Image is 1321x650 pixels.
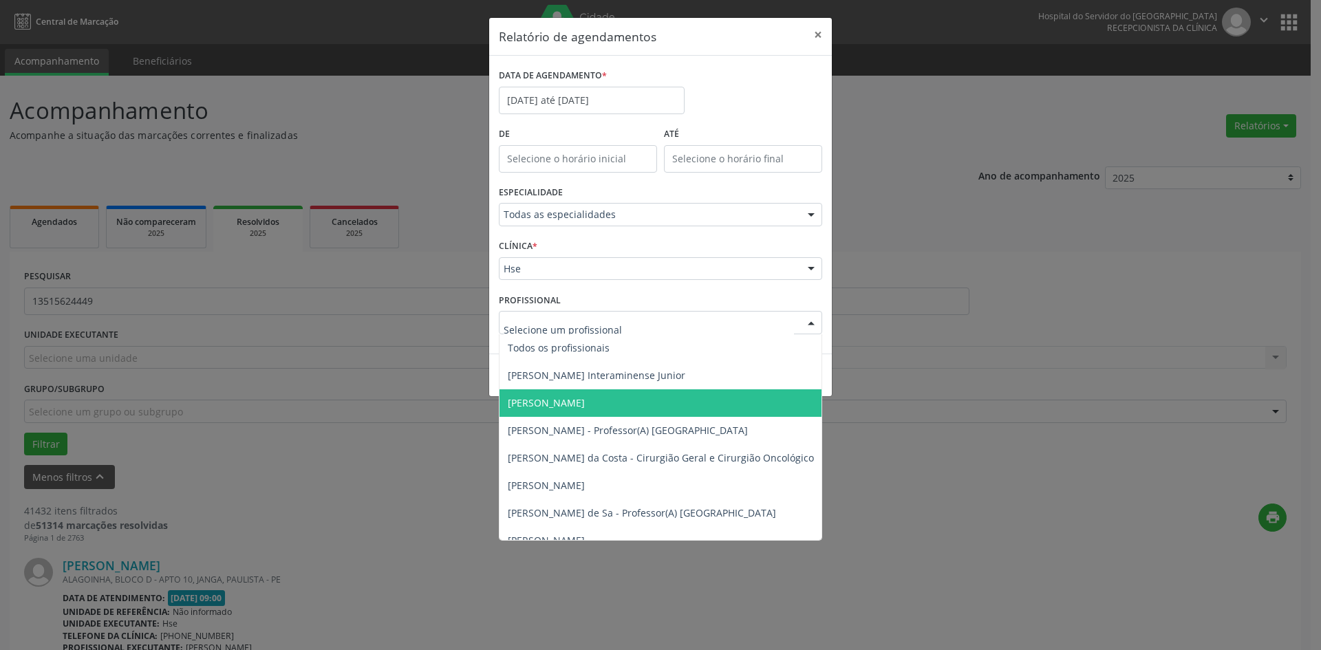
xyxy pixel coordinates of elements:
[508,396,585,409] span: [PERSON_NAME]
[499,28,656,45] h5: Relatório de agendamentos
[499,124,657,145] label: De
[508,506,776,519] span: [PERSON_NAME] de Sa - Professor(A) [GEOGRAPHIC_DATA]
[499,145,657,173] input: Selecione o horário inicial
[664,145,822,173] input: Selecione o horário final
[499,236,537,257] label: CLÍNICA
[664,124,822,145] label: ATÉ
[499,290,561,311] label: PROFISSIONAL
[504,208,794,221] span: Todas as especialidades
[499,65,607,87] label: DATA DE AGENDAMENTO
[508,369,685,382] span: [PERSON_NAME] Interaminense Junior
[499,182,563,204] label: ESPECIALIDADE
[508,341,610,354] span: Todos os profissionais
[499,87,685,114] input: Selecione uma data ou intervalo
[508,479,585,492] span: [PERSON_NAME]
[508,534,585,547] span: [PERSON_NAME]
[804,18,832,52] button: Close
[504,316,794,343] input: Selecione um profissional
[508,424,748,437] span: [PERSON_NAME] - Professor(A) [GEOGRAPHIC_DATA]
[508,451,814,464] span: [PERSON_NAME] da Costa - Cirurgião Geral e Cirurgião Oncológico
[504,262,794,276] span: Hse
